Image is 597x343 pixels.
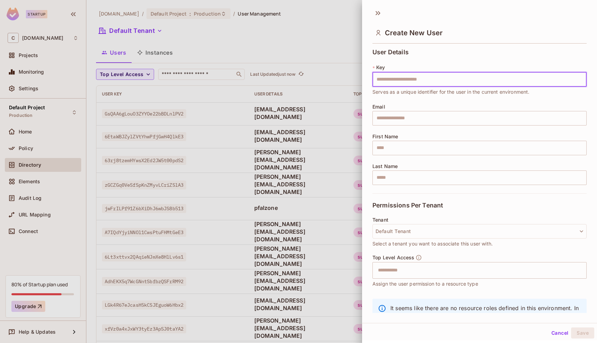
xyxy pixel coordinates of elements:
[372,280,478,288] span: Assign the user permission to a resource type
[549,327,571,339] button: Cancel
[583,269,584,271] button: Open
[372,134,398,139] span: First Name
[372,49,409,56] span: User Details
[372,240,493,248] span: Select a tenant you want to associate this user with.
[372,255,414,260] span: Top Level Access
[372,88,530,96] span: Serves as a unique identifier for the user in the current environment.
[372,202,443,209] span: Permissions Per Tenant
[372,104,385,110] span: Email
[372,217,388,223] span: Tenant
[385,29,443,37] span: Create New User
[372,224,587,239] button: Default Tenant
[571,327,594,339] button: Save
[372,164,398,169] span: Last Name
[376,65,385,70] span: Key
[390,304,581,327] p: It seems like there are no resource roles defined in this environment. In order to assign resourc...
